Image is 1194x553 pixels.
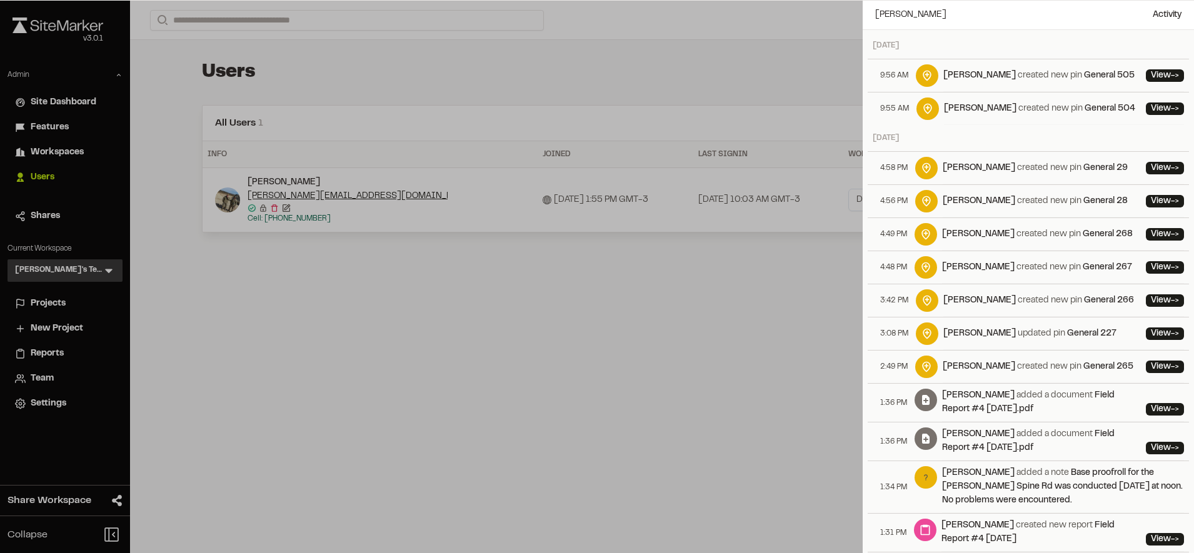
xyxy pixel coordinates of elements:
div: created new pin [943,294,1134,307]
a: Base proofroll for the [PERSON_NAME] Spine Rd was conducted [DATE] at noon. No problems were enco... [942,469,1183,504]
div: 4:48 PM [873,251,915,284]
span: -> [1171,444,1179,452]
a: [PERSON_NAME] [942,231,1015,238]
header: [DATE] [868,35,1189,56]
a: [PERSON_NAME] [942,431,1015,438]
div: added a document [942,389,1141,416]
div: 4:49 PM [873,218,915,251]
span: -> [1171,197,1179,205]
a: General 267 [1083,264,1132,271]
div: created new pin [943,69,1135,82]
a: [PERSON_NAME] [941,522,1014,529]
div: updated pin [943,327,1116,341]
a: View-> [1146,102,1184,115]
div: created new pin [942,227,1133,241]
span: -> [1171,231,1179,238]
a: View-> [1146,533,1184,546]
div: 4:58 PM [873,152,915,184]
div: created new pin [943,360,1133,374]
a: [PERSON_NAME] [944,105,1016,112]
a: View-> [1146,195,1184,207]
a: [PERSON_NAME] [943,330,1016,337]
a: View-> [1146,294,1184,307]
span: -> [1171,330,1179,337]
a: View-> [1146,361,1184,373]
div: created new pin [944,102,1135,116]
span: -> [1171,363,1179,371]
a: [PERSON_NAME] [943,197,1015,205]
a: [PERSON_NAME] [942,469,1015,477]
a: [PERSON_NAME] [943,363,1015,371]
a: General 29 [1083,164,1128,172]
div: created new pin [943,194,1128,208]
span: -> [1171,105,1179,112]
span: [PERSON_NAME] [875,8,946,22]
div: 1:36 PM [873,384,915,422]
a: View-> [1146,442,1184,454]
a: General 28 [1083,197,1128,205]
a: View-> [1146,228,1184,241]
div: 1:31 PM [873,514,914,552]
div: added a document [942,427,1141,455]
div: 1:34 PM [873,461,915,513]
a: General 266 [1084,297,1134,304]
a: General 505 [1084,72,1135,79]
a: [PERSON_NAME] [943,164,1015,172]
a: General 268 [1083,231,1133,238]
div: 2:49 PM [873,351,915,383]
header: [DATE] [868,127,1189,149]
span: Activity [1153,8,1181,22]
a: View-> [1146,162,1184,174]
div: 9:56 AM [873,59,916,92]
a: [PERSON_NAME] [942,392,1015,399]
a: [PERSON_NAME] [942,264,1015,271]
div: 4:56 PM [873,185,915,217]
span: -> [1171,297,1179,304]
div: added a note [942,466,1184,507]
div: created new report [941,519,1141,546]
div: 3:08 PM [873,317,916,350]
a: [PERSON_NAME] [943,72,1016,79]
span: -> [1171,164,1179,172]
div: 1:36 PM [873,422,915,461]
a: General 265 [1083,363,1133,371]
a: General 504 [1085,105,1135,112]
div: created new pin [942,261,1132,274]
a: General 227 [1067,330,1116,337]
div: created new pin [943,161,1128,175]
a: View-> [1146,327,1184,340]
a: [PERSON_NAME] [943,297,1016,304]
a: View-> [1146,403,1184,416]
div: 3:42 PM [873,284,916,317]
span: -> [1171,536,1179,543]
span: -> [1171,406,1179,413]
span: -> [1171,264,1179,271]
a: View-> [1146,69,1184,82]
div: 9:55 AM [873,92,916,125]
span: -> [1171,72,1179,79]
a: View-> [1146,261,1184,274]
